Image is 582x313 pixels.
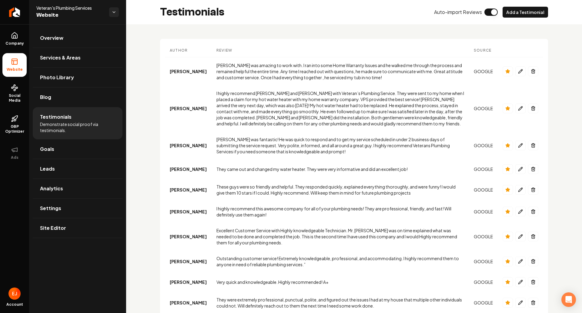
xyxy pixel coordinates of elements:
[8,287,21,300] img: Eduard Joers
[40,34,63,42] span: Overview
[33,48,122,67] a: Services & Areas
[216,206,464,218] div: I highly recommend this awesome company for all of your plumbing needs! They are professional, fr...
[40,165,55,172] span: Leads
[40,74,74,81] span: Photo Library
[40,224,66,232] span: Site Editor
[4,67,25,72] span: Website
[474,142,493,148] div: GOOGLE
[8,155,21,160] span: Ads
[6,302,23,307] span: Account
[212,44,469,57] th: Review
[216,184,464,196] div: These guys were so friendly and helpful. They responded quickly, explained everything thoroughly,...
[40,94,51,101] span: Blog
[170,279,207,285] div: [PERSON_NAME]
[40,205,61,212] span: Settings
[503,7,548,18] button: Add a Testimonial
[8,287,21,300] button: Open user button
[40,185,63,192] span: Analytics
[216,62,464,80] div: [PERSON_NAME] was amazing to work with. I ran into some Home Warranty Issues and he walked me thr...
[170,233,207,240] div: [PERSON_NAME]
[474,233,493,240] div: GOOGLE
[40,145,54,153] span: Goals
[2,110,27,139] a: GBP Optimizer
[216,90,464,127] div: I highly recommend [PERSON_NAME] and [PERSON_NAME] with Veteran’s Plumbing Service. They were sen...
[2,141,27,165] button: Ads
[170,187,207,193] div: [PERSON_NAME]
[33,139,122,159] a: Goals
[2,27,27,51] a: Company
[170,166,207,172] div: [PERSON_NAME]
[40,121,115,133] span: Demonstrate social proof via testimonials.
[170,142,207,148] div: [PERSON_NAME]
[170,258,207,264] div: [PERSON_NAME]
[2,124,27,134] span: GBP Optimizer
[434,9,482,16] span: Auto-import Reviews
[2,93,27,103] span: Social Media
[216,255,464,267] div: Outstanding customer service! Extremely knowledgeable, professional, and accommodating. I highly ...
[160,6,224,18] h2: Testimonials
[170,300,207,306] div: [PERSON_NAME]
[2,79,27,108] a: Social Media
[3,41,26,46] span: Company
[474,258,493,264] div: GOOGLE
[216,166,464,172] div: They came out and changed my water heater. They were very informative and did an excellent job!
[33,199,122,218] a: Settings
[33,28,122,48] a: Overview
[33,179,122,198] a: Analytics
[165,44,212,57] th: Author
[474,105,493,111] div: GOOGLE
[36,11,104,19] span: Website
[216,227,464,246] div: Excellent Customer Service with Highly knowledgeable Technician. Mr. [PERSON_NAME] was on time ex...
[561,292,576,307] div: Open Intercom Messenger
[36,5,104,11] span: Veteran's Plumbing Services
[216,279,464,285] div: Very quick and knowledgeable. Highly recommended! A+
[170,209,207,215] div: [PERSON_NAME]
[33,159,122,179] a: Leads
[40,113,72,121] span: Testimonials
[216,297,464,309] div: They were extremely professional, punctual, polite, and figured out the issues I had at my house ...
[474,300,493,306] div: GOOGLE
[474,279,493,285] div: GOOGLE
[474,68,493,74] div: GOOGLE
[216,136,464,155] div: [PERSON_NAME] was fantastic! He was quick to respond and to get my service scheduled in under 2 b...
[9,7,20,17] img: Rebolt Logo
[170,105,207,111] div: [PERSON_NAME]
[170,68,207,74] div: [PERSON_NAME]
[469,44,498,57] th: Source
[40,54,81,61] span: Services & Areas
[474,209,493,215] div: GOOGLE
[474,187,493,193] div: GOOGLE
[33,218,122,238] a: Site Editor
[33,68,122,87] a: Photo Library
[33,87,122,107] a: Blog
[474,166,493,172] div: GOOGLE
